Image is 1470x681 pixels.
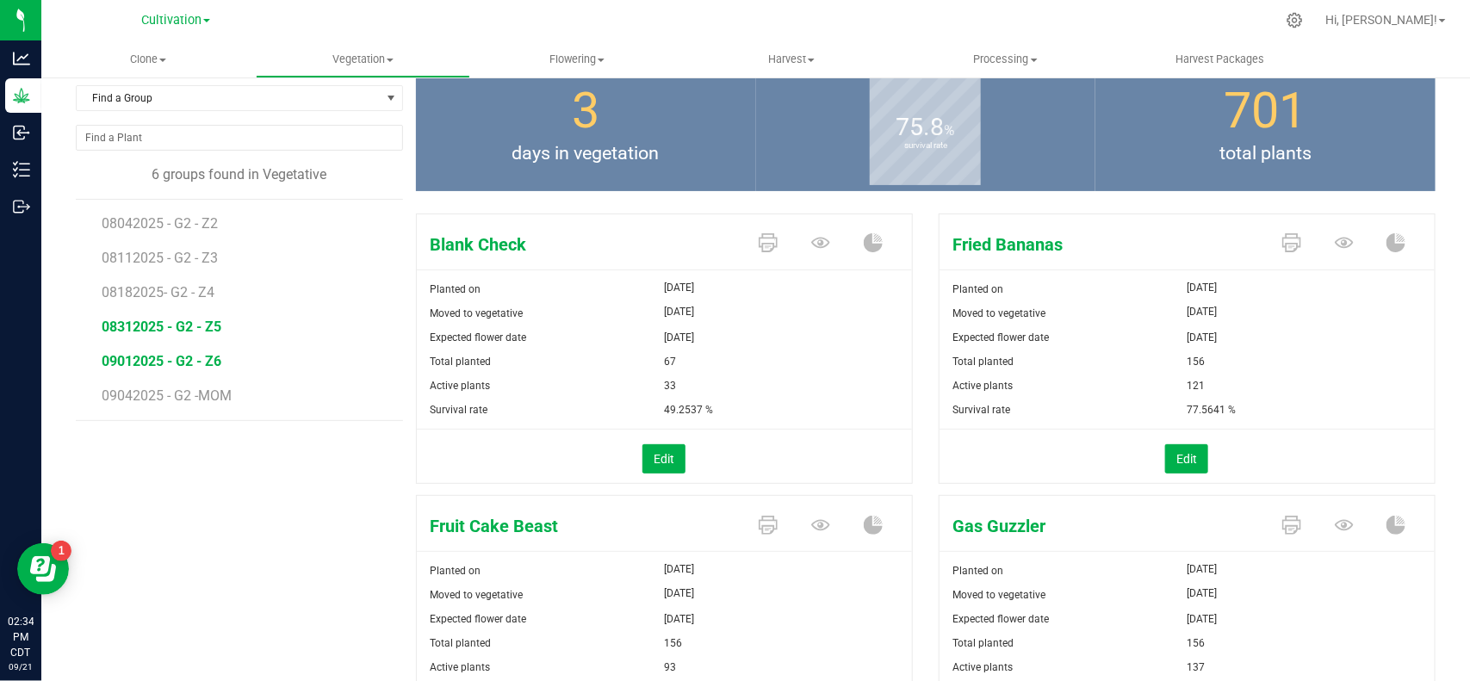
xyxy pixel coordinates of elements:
[664,301,694,322] span: [DATE]
[8,660,34,673] p: 09/21
[952,283,1003,295] span: Planted on
[664,325,694,350] span: [DATE]
[664,277,694,298] span: [DATE]
[471,52,684,67] span: Flowering
[13,161,30,178] inline-svg: Inventory
[664,398,713,422] span: 49.2537 %
[952,589,1045,601] span: Moved to vegetative
[417,513,746,539] span: Fruit Cake Beast
[664,607,694,631] span: [DATE]
[430,589,523,601] span: Moved to vegetative
[664,631,682,655] span: 156
[102,215,218,232] span: 08042025 - G2 - Z2
[417,232,746,257] span: Blank Check
[1165,444,1208,474] button: Edit
[642,444,685,474] button: Edit
[952,613,1049,625] span: Expected flower date
[952,565,1003,577] span: Planted on
[572,82,599,139] span: 3
[940,513,1268,539] span: Gas Guzzler
[1113,41,1327,77] a: Harvest Packages
[1284,12,1306,28] div: Manage settings
[76,164,403,185] div: 6 groups found in Vegetative
[102,250,218,266] span: 08112025 - G2 - Z3
[430,637,491,649] span: Total planted
[1108,67,1423,191] group-info-box: Total number of plants
[416,139,756,167] span: days in vegetation
[1152,52,1287,67] span: Harvest Packages
[1187,277,1217,298] span: [DATE]
[1187,607,1217,631] span: [DATE]
[1187,350,1205,374] span: 156
[17,543,69,595] iframe: Resource center
[685,52,898,67] span: Harvest
[1187,398,1236,422] span: 77.5641 %
[8,614,34,660] p: 02:34 PM CDT
[13,198,30,215] inline-svg: Outbound
[952,307,1045,319] span: Moved to vegetative
[430,404,487,416] span: Survival rate
[664,374,676,398] span: 33
[1225,82,1307,139] span: 701
[257,52,469,67] span: Vegetation
[41,41,256,77] a: Clone
[899,52,1112,67] span: Processing
[430,356,491,368] span: Total planted
[470,41,685,77] a: Flowering
[685,41,899,77] a: Harvest
[1187,559,1217,579] span: [DATE]
[430,283,481,295] span: Planted on
[952,380,1013,392] span: Active plants
[430,661,490,673] span: Active plants
[952,661,1013,673] span: Active plants
[430,307,523,319] span: Moved to vegetative
[1187,655,1205,679] span: 137
[102,387,232,404] span: 09042025 - G2 -MOM
[940,232,1268,257] span: Fried Bananas
[1325,13,1437,27] span: Hi, [PERSON_NAME]!
[769,67,1083,191] group-info-box: Survival rate
[430,613,526,625] span: Expected flower date
[664,655,676,679] span: 93
[952,356,1014,368] span: Total planted
[102,284,214,300] span: 08182025- G2 - Z4
[430,380,490,392] span: Active plants
[41,52,256,67] span: Clone
[102,319,221,335] span: 08312025 - G2 - Z5
[102,353,221,369] span: 09012025 - G2 - Z6
[256,41,470,77] a: Vegetation
[664,559,694,579] span: [DATE]
[141,13,202,28] span: Cultivation
[1095,139,1436,167] span: total plants
[430,331,526,344] span: Expected flower date
[13,50,30,67] inline-svg: Analytics
[77,126,402,150] input: NO DATA FOUND
[952,331,1049,344] span: Expected flower date
[51,541,71,561] iframe: Resource center unread badge
[952,404,1010,416] span: Survival rate
[1187,325,1217,350] span: [DATE]
[13,124,30,141] inline-svg: Inbound
[430,565,481,577] span: Planted on
[1187,374,1205,398] span: 121
[1187,583,1217,604] span: [DATE]
[1187,301,1217,322] span: [DATE]
[1187,631,1205,655] span: 156
[664,350,676,374] span: 67
[429,67,743,191] group-info-box: Days in vegetation
[664,583,694,604] span: [DATE]
[77,86,381,110] span: Find a Group
[13,87,30,104] inline-svg: Grow
[952,637,1014,649] span: Total planted
[898,41,1113,77] a: Processing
